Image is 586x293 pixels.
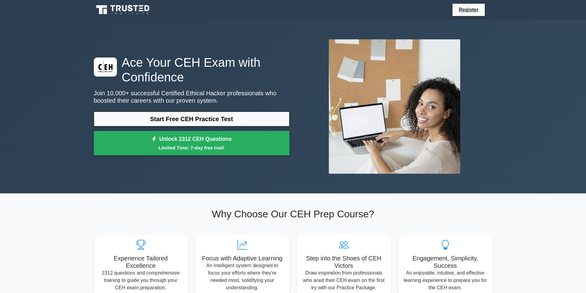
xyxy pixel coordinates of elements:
[403,269,488,291] p: An enjoyable, intuitive, and effective learning experience to prepare you for the CEH exam.
[102,144,282,151] small: Limited Time: 7-day free trial!
[302,255,386,269] h5: Step into the Shoes of CEH Victors
[403,255,488,269] h5: Engagement, Simplicity, Success
[94,89,289,104] p: Join 10,000+ successful Certified Ethical Hacker professionals who boosted their careers with our...
[94,55,289,85] h1: Ace Your CEH Exam with Confidence
[94,131,289,156] a: Unlock 2312 CEH QuestionsLimited Time: 7-day free trial!
[94,112,289,126] a: Start Free CEH Practice Test
[99,269,183,291] p: 2312 questions and comprehensive training to guide you through your CEH exam preparation.
[200,255,285,262] h5: Focus with Adaptive Learning
[455,6,482,14] a: Register
[94,208,492,220] h2: Why Choose Our CEH Prep Course?
[200,262,285,291] p: An intelligent system designed to focus your efforts where they're needed most, solidifying your ...
[302,269,386,291] p: Draw inspiration from professionals who aced their CEH exam on the first try with our Practice Pa...
[99,255,183,269] h5: Experience Tailored Excellence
